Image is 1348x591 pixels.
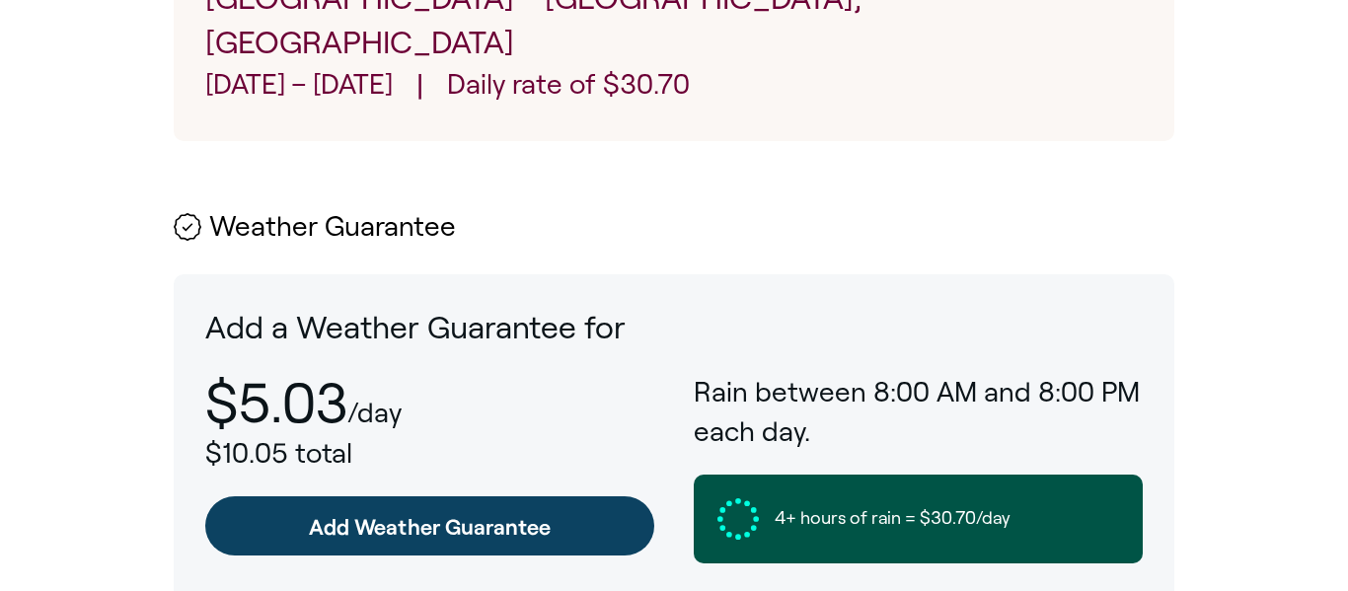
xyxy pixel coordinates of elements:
p: $5.03 [205,373,347,433]
span: 4+ hours of rain = $30.70/day [775,506,1011,531]
p: Daily rate of $30.70 [447,65,690,110]
span: | [416,65,423,110]
h3: Rain between 8:00 AM and 8:00 PM each day. [694,373,1143,450]
p: Add a Weather Guarantee for [205,306,1143,350]
h2: Weather Guarantee [174,212,1174,243]
p: /day [347,398,402,428]
p: [DATE] – [DATE] [205,65,393,110]
span: $10.05 total [205,438,352,469]
a: Add Weather Guarantee [205,496,654,555]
